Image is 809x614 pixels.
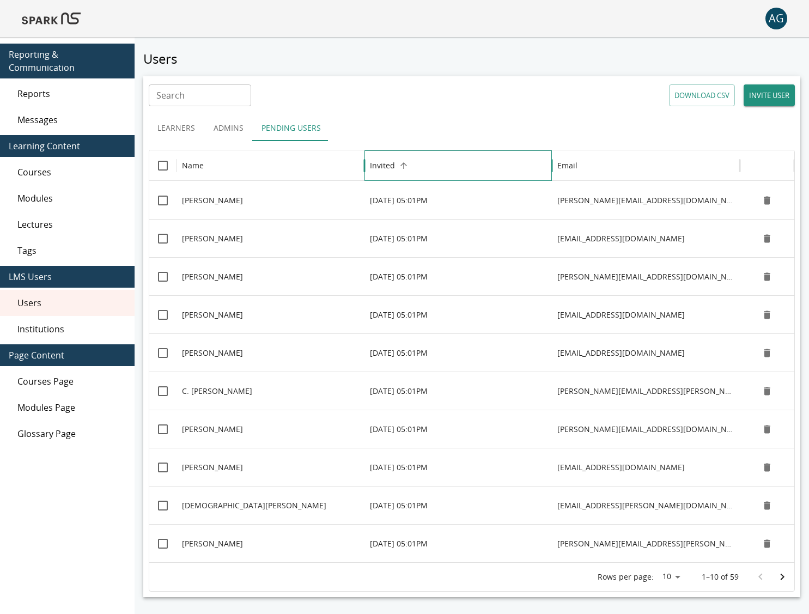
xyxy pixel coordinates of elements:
p: [PERSON_NAME] [182,195,243,206]
svg: Remove [762,424,772,435]
span: Tags [17,244,126,257]
button: Delete [759,307,775,323]
p: [PERSON_NAME] [182,424,243,435]
p: [DATE] 05:01PM [370,462,428,473]
div: user types [149,115,795,141]
button: Learners [149,115,204,141]
span: Institutions [17,323,126,336]
div: alasartec@unav.es [552,333,740,372]
p: [DATE] 05:01PM [370,424,428,435]
div: allen.kaasik@ut.ee [552,257,740,295]
button: Delete [759,383,775,399]
p: [PERSON_NAME] [182,233,243,244]
button: Go to next page [771,566,793,588]
h5: Users [143,50,800,68]
span: LMS Users [9,270,126,283]
button: Delete [759,536,775,552]
div: apoulos@albany.edu [552,295,740,333]
button: Invite user [744,84,795,106]
p: [DATE] 05:01PM [370,386,428,397]
div: alexander.boecker@med.uni-goettingen.de [552,372,740,410]
p: [PERSON_NAME] [182,309,243,320]
p: [PERSON_NAME] [182,348,243,358]
svg: Remove [762,309,772,320]
button: Delete [759,269,775,285]
p: [DATE] 05:01PM [370,271,428,282]
span: Messages [17,113,126,126]
button: Sort [579,158,594,173]
h6: Invited [370,160,395,172]
div: AG [765,8,787,29]
p: [DATE] 05:01PM [370,348,428,358]
span: Courses Page [17,375,126,388]
p: [DATE] 05:01PM [370,233,428,244]
button: Delete [759,421,775,437]
span: Modules [17,192,126,205]
svg: Remove [762,195,772,206]
img: Logo of SPARK at Stanford [22,5,81,32]
span: Reporting & Communication [9,48,126,74]
span: Lectures [17,218,126,231]
p: [DATE] 05:01PM [370,195,428,206]
span: Page Content [9,349,126,362]
div: 10 [658,569,684,585]
button: Delete [759,230,775,247]
p: C. [PERSON_NAME] [182,386,252,397]
button: Delete [759,459,775,476]
span: Modules Page [17,401,126,414]
div: christian.doelle@uib.no [552,486,740,524]
svg: Remove [762,348,772,358]
div: khoru001@umn.edu [552,219,740,257]
div: Name [182,160,204,171]
div: abhijeet.kapoor@nih.gov [552,181,740,219]
p: [PERSON_NAME] [182,271,243,282]
button: Sort [396,158,411,173]
button: Pending Users [253,115,330,141]
p: Rows per page: [598,572,654,582]
span: Courses [17,166,126,179]
p: [PERSON_NAME] [182,462,243,473]
span: Reports [17,87,126,100]
svg: Remove [762,233,772,244]
div: Email [557,160,577,171]
svg: Remove [762,462,772,473]
svg: Remove [762,271,772,282]
button: Download CSV [669,84,735,106]
p: [DATE] 05:01PM [370,538,428,549]
button: Sort [205,158,220,173]
div: darian.williams@nih.gov [552,524,740,562]
svg: Remove [762,538,772,549]
button: account of current user [765,8,787,29]
p: 1–10 of 59 [702,572,739,582]
p: [DATE] 05:01PM [370,500,428,511]
p: [DATE] 05:01PM [370,309,428,320]
span: Learning Content [9,139,126,153]
svg: Remove [762,500,772,511]
button: Delete [759,345,775,361]
div: chtzoulis@gmail.com [552,448,740,486]
p: [PERSON_NAME] [182,538,243,549]
svg: Remove [762,386,772,397]
p: [DEMOGRAPHIC_DATA][PERSON_NAME] [182,500,326,511]
button: Delete [759,497,775,514]
button: Admins [204,115,253,141]
span: Users [17,296,126,309]
span: Glossary Page [17,427,126,440]
div: carmen@sparkns.org [552,410,740,448]
button: Delete [759,192,775,209]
